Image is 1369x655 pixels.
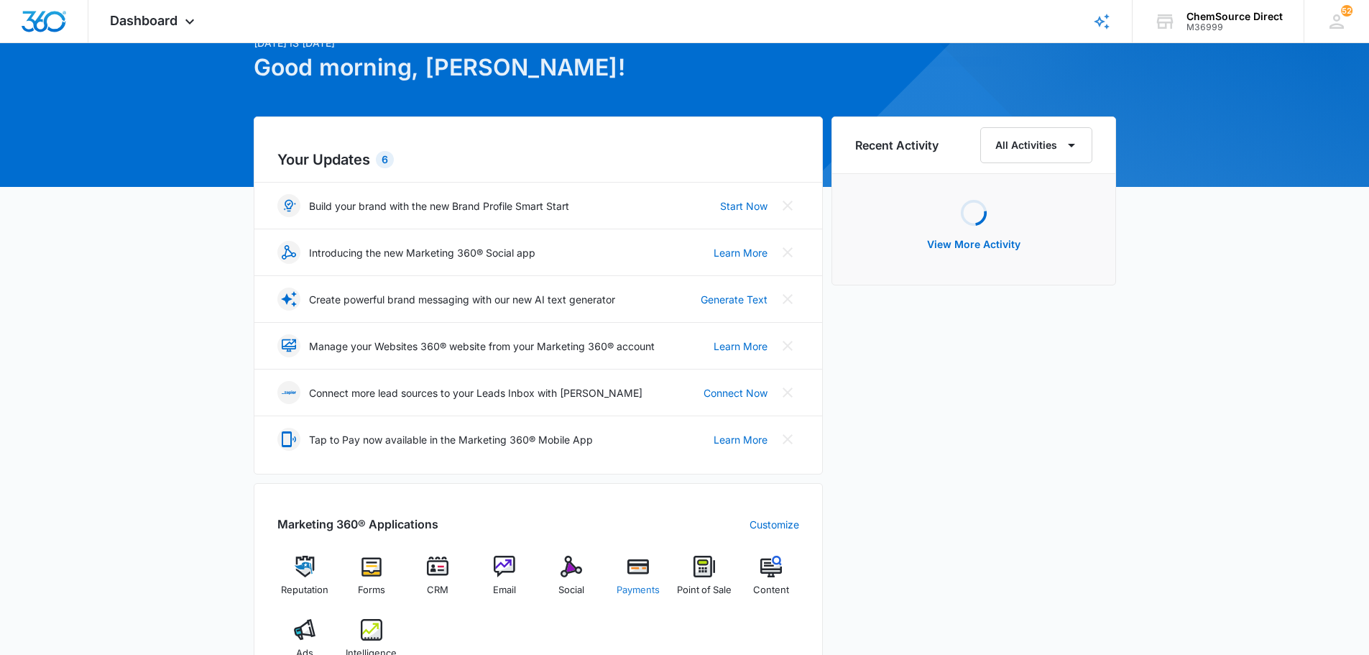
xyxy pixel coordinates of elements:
[254,50,823,85] h1: Good morning, [PERSON_NAME]!
[309,292,615,307] p: Create powerful brand messaging with our new AI text generator
[776,428,799,451] button: Close
[720,198,768,214] a: Start Now
[776,381,799,404] button: Close
[309,432,593,447] p: Tap to Pay now available in the Marketing 360® Mobile App
[714,245,768,260] a: Learn More
[617,583,660,597] span: Payments
[1186,11,1283,22] div: account name
[913,227,1035,262] button: View More Activity
[309,245,535,260] p: Introducing the new Marketing 360® Social app
[309,339,655,354] p: Manage your Websites 360® website from your Marketing 360® account
[558,583,584,597] span: Social
[704,385,768,400] a: Connect Now
[427,583,448,597] span: CRM
[714,432,768,447] a: Learn More
[281,583,328,597] span: Reputation
[610,556,665,608] a: Payments
[753,583,789,597] span: Content
[277,149,799,170] h2: Your Updates
[980,127,1092,163] button: All Activities
[855,137,939,154] h6: Recent Activity
[277,516,438,533] h2: Marketing 360® Applications
[677,556,732,608] a: Point of Sale
[358,583,385,597] span: Forms
[750,517,799,532] a: Customize
[410,556,466,608] a: CRM
[477,556,533,608] a: Email
[744,556,799,608] a: Content
[714,339,768,354] a: Learn More
[776,288,799,311] button: Close
[677,583,732,597] span: Point of Sale
[277,556,333,608] a: Reputation
[701,292,768,307] a: Generate Text
[110,13,178,28] span: Dashboard
[344,556,399,608] a: Forms
[776,194,799,217] button: Close
[1341,5,1352,17] span: 52
[309,198,569,214] p: Build your brand with the new Brand Profile Smart Start
[544,556,599,608] a: Social
[376,151,394,168] div: 6
[776,334,799,357] button: Close
[776,241,799,264] button: Close
[1186,22,1283,32] div: account id
[493,583,516,597] span: Email
[1341,5,1352,17] div: notifications count
[309,385,642,400] p: Connect more lead sources to your Leads Inbox with [PERSON_NAME]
